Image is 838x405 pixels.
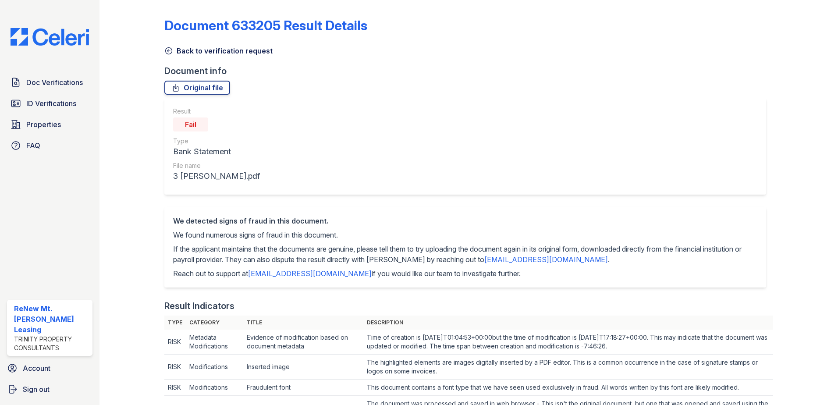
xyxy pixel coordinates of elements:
div: We detected signs of fraud in this document. [173,216,757,226]
div: Type [173,137,260,146]
a: Account [4,359,96,377]
a: Sign out [4,380,96,398]
div: File name [173,161,260,170]
td: Time of creation is [DATE]T01:04:53+00:00but the time of modification is [DATE]T17:18:27+00:00. T... [363,330,773,355]
td: RISK [164,380,186,396]
td: Evidence of modification based on document metadata [243,330,363,355]
span: Account [23,363,50,373]
div: ReNew Mt. [PERSON_NAME] Leasing [14,303,89,335]
td: Modifications [186,380,243,396]
img: CE_Logo_Blue-a8612792a0a2168367f1c8372b55b34899dd931a85d93a1a3d3e32e68fde9ad4.png [4,28,96,46]
a: Original file [164,81,230,95]
div: Bank Statement [173,146,260,158]
a: Document 633205 Result Details [164,18,367,33]
th: Type [164,316,186,330]
a: Properties [7,116,92,133]
p: Reach out to support at if you would like our team to investigate further. [173,268,757,279]
span: FAQ [26,140,40,151]
div: Document info [164,65,773,77]
td: Fraudulent font [243,380,363,396]
td: RISK [164,355,186,380]
div: Fail [173,117,208,131]
div: Result Indicators [164,300,234,312]
p: We found numerous signs of fraud in this document. [173,230,757,240]
td: The highlighted elements are images digitally inserted by a PDF editor. This is a common occurren... [363,355,773,380]
td: Modifications [186,355,243,380]
a: Back to verification request [164,46,273,56]
th: Category [186,316,243,330]
td: This document contains a font type that we have seen used exclusively in fraud. All words written... [363,380,773,396]
span: . [608,255,610,264]
td: Metadata Modifications [186,330,243,355]
td: RISK [164,330,186,355]
span: Properties [26,119,61,130]
a: [EMAIL_ADDRESS][DOMAIN_NAME] [484,255,608,264]
th: Title [243,316,363,330]
a: ID Verifications [7,95,92,112]
span: ID Verifications [26,98,76,109]
a: FAQ [7,137,92,154]
td: Inserted image [243,355,363,380]
div: Result [173,107,260,116]
a: [EMAIL_ADDRESS][DOMAIN_NAME] [248,269,372,278]
th: Description [363,316,773,330]
a: Doc Verifications [7,74,92,91]
div: Trinity Property Consultants [14,335,89,352]
div: 3 [PERSON_NAME].pdf [173,170,260,182]
span: Sign out [23,384,50,394]
span: Doc Verifications [26,77,83,88]
p: If the applicant maintains that the documents are genuine, please tell them to try uploading the ... [173,244,757,265]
